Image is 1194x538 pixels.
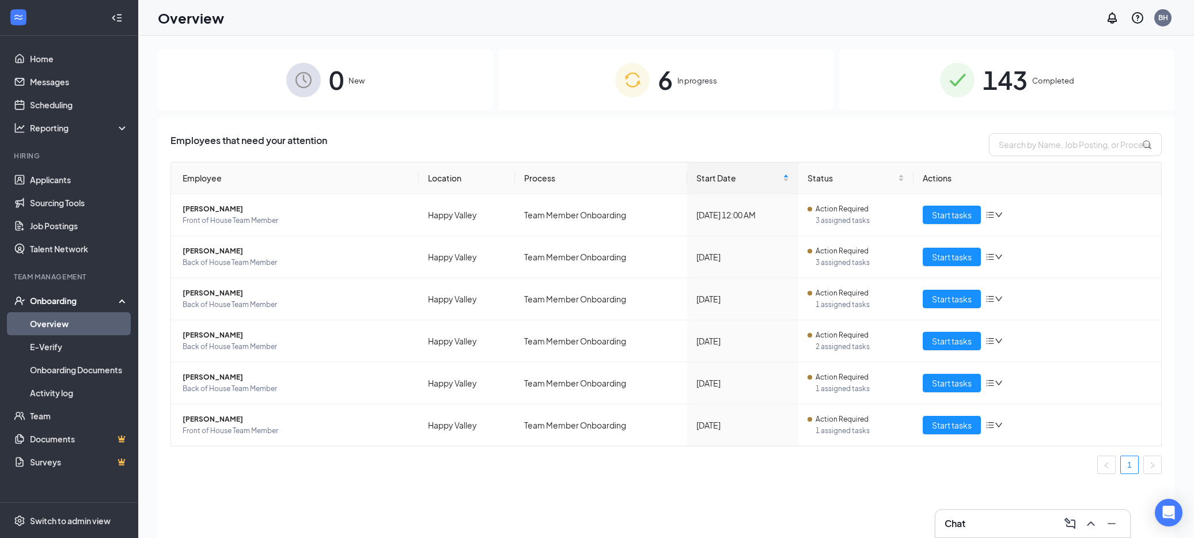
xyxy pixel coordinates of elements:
button: Start tasks [923,206,981,224]
span: right [1149,462,1156,469]
span: down [995,337,1003,345]
span: down [995,211,1003,219]
span: New [348,75,365,86]
span: 1 assigned tasks [816,299,904,310]
span: Back of House Team Member [183,257,410,268]
button: Start tasks [923,416,981,434]
span: [PERSON_NAME] [183,245,410,257]
button: left [1097,456,1116,474]
span: In progress [677,75,717,86]
span: Action Required [816,414,869,425]
span: 6 [658,60,673,100]
span: left [1103,462,1110,469]
div: Team Management [14,272,126,282]
span: bars [985,420,995,430]
div: Switch to admin view [30,515,111,526]
button: ComposeMessage [1061,514,1079,533]
span: Start tasks [932,251,972,263]
span: 3 assigned tasks [816,257,904,268]
div: Onboarding [30,295,119,306]
span: Back of House Team Member [183,341,410,353]
div: Reporting [30,122,129,134]
button: Minimize [1102,514,1121,533]
span: 2 assigned tasks [816,341,904,353]
span: 0 [329,60,344,100]
li: Previous Page [1097,456,1116,474]
a: Job Postings [30,214,128,237]
span: bars [985,210,995,219]
input: Search by Name, Job Posting, or Process [989,133,1162,156]
a: Messages [30,70,128,93]
span: down [995,379,1003,387]
svg: QuestionInfo [1131,11,1144,25]
a: SurveysCrown [30,450,128,473]
a: 1 [1121,456,1138,473]
span: bars [985,336,995,346]
td: Happy Valley [419,194,515,236]
button: Start tasks [923,332,981,350]
span: Start Date [696,172,780,184]
span: [PERSON_NAME] [183,372,410,383]
span: Action Required [816,287,869,299]
td: Team Member Onboarding [515,320,687,362]
td: Happy Valley [419,278,515,320]
span: Action Required [816,203,869,215]
span: 1 assigned tasks [816,425,904,437]
span: 3 assigned tasks [816,215,904,226]
span: bars [985,378,995,388]
a: Onboarding Documents [30,358,128,381]
span: Action Required [816,245,869,257]
span: Back of House Team Member [183,383,410,395]
svg: Analysis [14,122,25,134]
span: Front of House Team Member [183,425,410,437]
th: Actions [913,162,1161,194]
svg: UserCheck [14,295,25,306]
td: Team Member Onboarding [515,404,687,446]
span: Start tasks [932,335,972,347]
a: Scheduling [30,93,128,116]
div: [DATE] [696,419,789,431]
td: Happy Valley [419,362,515,404]
div: [DATE] 12:00 AM [696,209,789,221]
span: [PERSON_NAME] [183,287,410,299]
span: Start tasks [932,293,972,305]
div: [DATE] [696,335,789,347]
a: Talent Network [30,237,128,260]
th: Employee [171,162,419,194]
a: Activity log [30,381,128,404]
a: Sourcing Tools [30,191,128,214]
a: Overview [30,312,128,335]
span: [PERSON_NAME] [183,414,410,425]
th: Status [798,162,913,194]
a: E-Verify [30,335,128,358]
span: down [995,253,1003,261]
div: Open Intercom Messenger [1155,499,1182,526]
td: Team Member Onboarding [515,194,687,236]
svg: Notifications [1105,11,1119,25]
span: Start tasks [932,377,972,389]
li: 1 [1120,456,1139,474]
span: bars [985,252,995,262]
td: Happy Valley [419,404,515,446]
button: right [1143,456,1162,474]
a: DocumentsCrown [30,427,128,450]
div: BH [1158,13,1168,22]
svg: ComposeMessage [1063,517,1077,531]
svg: WorkstreamLogo [13,12,24,23]
div: Hiring [14,151,126,161]
a: Home [30,47,128,70]
h3: Chat [945,517,965,530]
span: Completed [1032,75,1074,86]
span: [PERSON_NAME] [183,203,410,215]
li: Next Page [1143,456,1162,474]
span: bars [985,294,995,304]
span: Employees that need your attention [170,133,327,156]
h1: Overview [158,8,224,28]
span: Action Required [816,329,869,341]
span: 143 [983,60,1028,100]
th: Process [515,162,687,194]
span: 1 assigned tasks [816,383,904,395]
a: Team [30,404,128,427]
span: Front of House Team Member [183,215,410,226]
button: ChevronUp [1082,514,1100,533]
